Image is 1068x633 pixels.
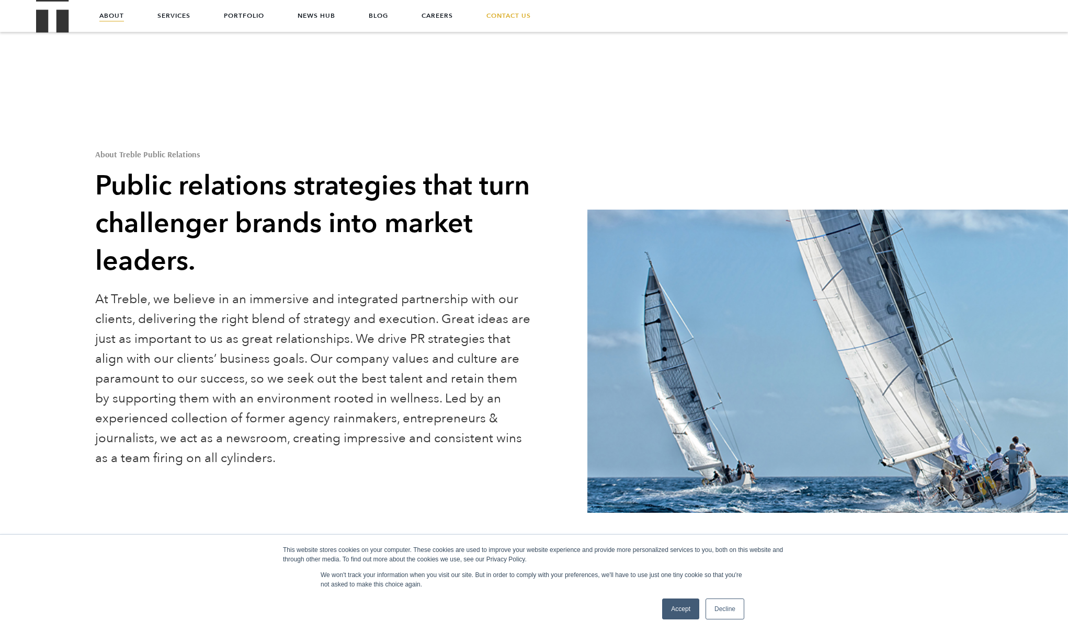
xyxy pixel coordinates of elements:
[95,167,531,280] h2: Public relations strategies that turn challenger brands into market leaders.
[662,599,699,619] a: Accept
[95,150,531,158] h1: About Treble Public Relations
[95,290,531,468] p: At Treble, we believe in an immersive and integrated partnership with our clients, delivering the...
[321,570,747,589] p: We won't track your information when you visit our site. But in order to comply with your prefere...
[283,545,785,564] div: This website stores cookies on your computer. These cookies are used to improve your website expe...
[706,599,744,619] a: Decline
